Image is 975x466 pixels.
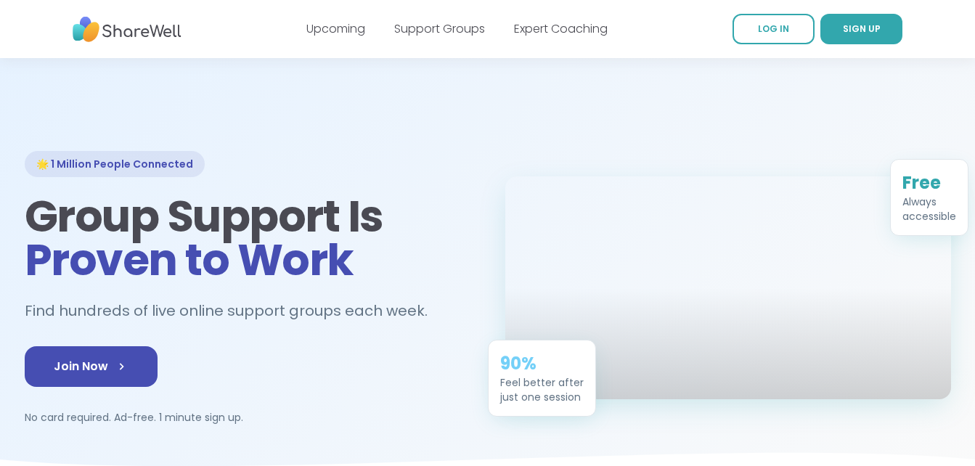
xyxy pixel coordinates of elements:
a: Expert Coaching [514,20,608,37]
div: 90% [500,352,584,375]
a: Support Groups [394,20,485,37]
a: SIGN UP [820,14,902,44]
img: ShareWell Nav Logo [73,9,181,49]
div: Free [902,171,956,195]
span: LOG IN [758,23,789,35]
a: LOG IN [733,14,815,44]
div: Feel better after just one session [500,375,584,404]
span: Proven to Work [25,229,354,290]
a: Join Now [25,346,158,387]
h2: Find hundreds of live online support groups each week. [25,299,443,323]
span: SIGN UP [843,23,881,35]
a: Upcoming [306,20,365,37]
span: Join Now [54,358,128,375]
p: No card required. Ad-free. 1 minute sign up. [25,410,470,425]
div: Always accessible [902,195,956,224]
h1: Group Support Is [25,195,470,282]
div: 🌟 1 Million People Connected [25,151,205,177]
